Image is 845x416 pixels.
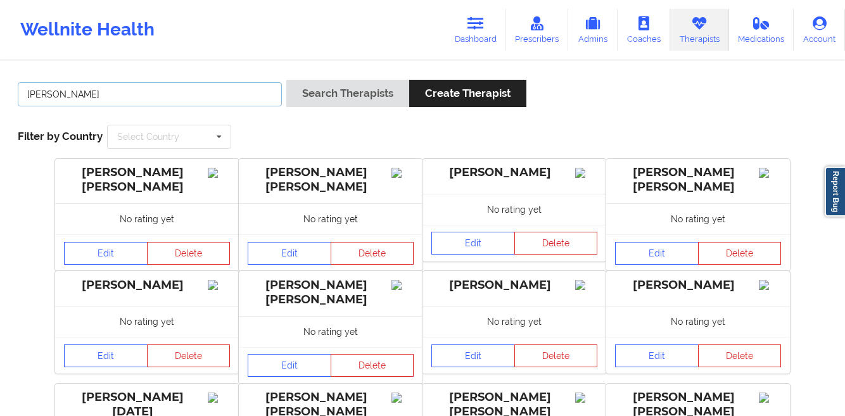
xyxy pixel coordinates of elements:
[248,354,331,377] a: Edit
[64,242,148,265] a: Edit
[618,9,670,51] a: Coaches
[431,278,597,293] div: [PERSON_NAME]
[759,393,781,403] img: Image%2Fplaceholer-image.png
[794,9,845,51] a: Account
[431,232,515,255] a: Edit
[575,168,597,178] img: Image%2Fplaceholer-image.png
[506,9,569,51] a: Prescribers
[759,168,781,178] img: Image%2Fplaceholer-image.png
[64,344,148,367] a: Edit
[64,165,230,194] div: [PERSON_NAME] [PERSON_NAME]
[147,242,231,265] button: Delete
[208,393,230,403] img: Image%2Fplaceholer-image.png
[514,344,598,367] button: Delete
[729,9,794,51] a: Medications
[391,168,414,178] img: Image%2Fplaceholer-image.png
[248,242,331,265] a: Edit
[331,354,414,377] button: Delete
[615,242,699,265] a: Edit
[331,242,414,265] button: Delete
[759,280,781,290] img: Image%2Fplaceholer-image.png
[606,306,790,337] div: No rating yet
[606,203,790,234] div: No rating yet
[445,9,506,51] a: Dashboard
[615,165,781,194] div: [PERSON_NAME] [PERSON_NAME]
[239,316,422,347] div: No rating yet
[568,9,618,51] a: Admins
[422,194,606,225] div: No rating yet
[286,80,409,107] button: Search Therapists
[117,132,179,141] div: Select Country
[147,344,231,367] button: Delete
[55,203,239,234] div: No rating yet
[391,280,414,290] img: Image%2Fplaceholer-image.png
[55,306,239,337] div: No rating yet
[18,130,103,142] span: Filter by Country
[575,393,597,403] img: Image%2Fplaceholer-image.png
[64,278,230,293] div: [PERSON_NAME]
[698,344,782,367] button: Delete
[391,393,414,403] img: Image%2Fplaceholer-image.png
[670,9,729,51] a: Therapists
[431,165,597,180] div: [PERSON_NAME]
[615,344,699,367] a: Edit
[18,82,282,106] input: Search Keywords
[615,278,781,293] div: [PERSON_NAME]
[239,203,422,234] div: No rating yet
[698,242,782,265] button: Delete
[431,344,515,367] a: Edit
[248,165,414,194] div: [PERSON_NAME] [PERSON_NAME]
[208,168,230,178] img: Image%2Fplaceholer-image.png
[514,232,598,255] button: Delete
[409,80,526,107] button: Create Therapist
[825,167,845,217] a: Report Bug
[575,280,597,290] img: Image%2Fplaceholer-image.png
[248,278,414,307] div: [PERSON_NAME] [PERSON_NAME]
[422,306,606,337] div: No rating yet
[208,280,230,290] img: Image%2Fplaceholer-image.png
